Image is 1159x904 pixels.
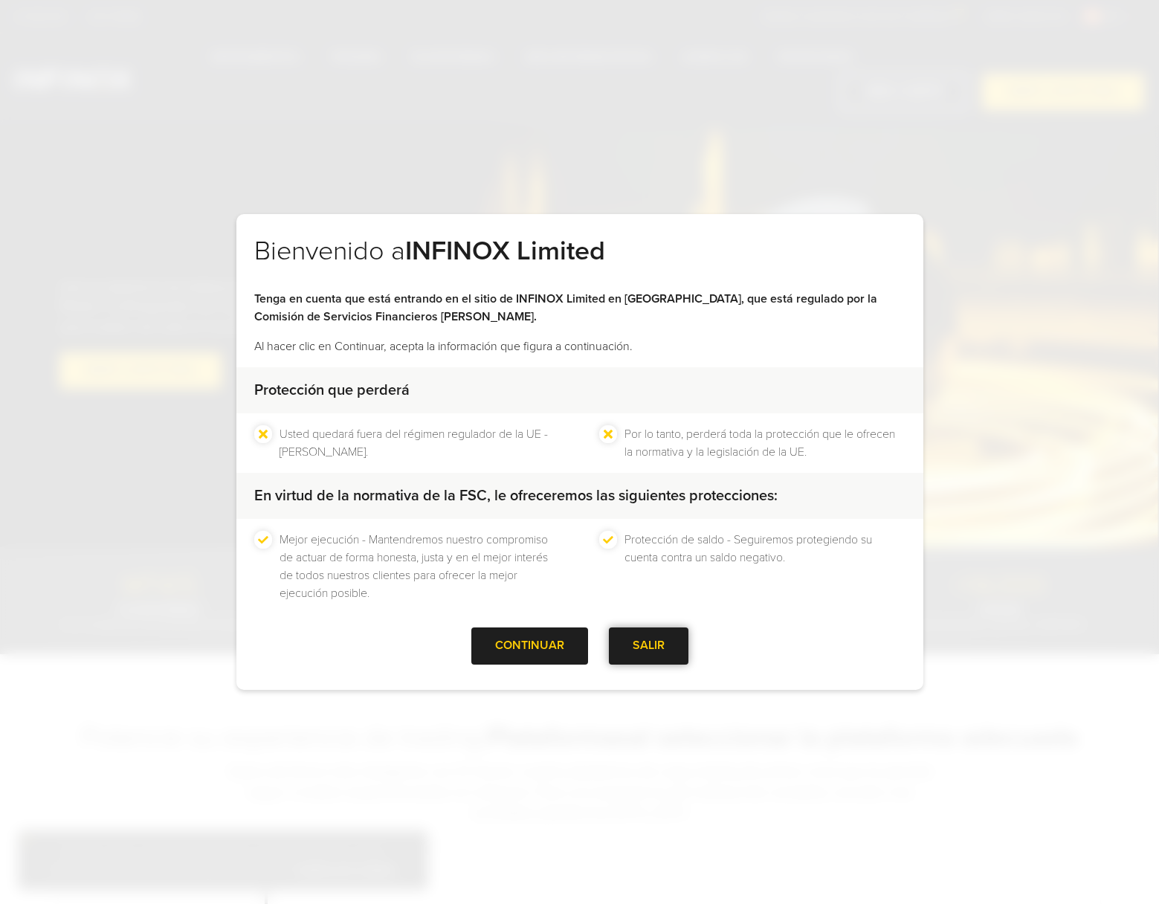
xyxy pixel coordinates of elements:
[254,487,778,505] strong: En virtud de la normativa de la FSC, le ofreceremos las siguientes protecciones:
[254,338,905,355] p: Al hacer clic en Continuar, acepta la información que figura a continuación.
[624,531,905,602] li: Protección de saldo - Seguiremos protegiendo su cuenta contra un saldo negativo.
[280,425,561,461] li: Usted quedará fuera del régimen regulador de la UE - [PERSON_NAME].
[471,627,588,664] div: CONTINUAR
[254,381,410,399] strong: Protección que perderá
[254,235,905,290] h2: Bienvenido a
[624,425,905,461] li: Por lo tanto, perderá toda la protección que le ofrecen la normativa y la legislación de la UE.
[405,235,605,267] strong: INFINOX Limited
[609,627,688,664] div: SALIR
[254,291,877,324] strong: Tenga en cuenta que está entrando en el sitio de INFINOX Limited en [GEOGRAPHIC_DATA], que está r...
[280,531,561,602] li: Mejor ejecución - Mantendremos nuestro compromiso de actuar de forma honesta, justa y en el mejor...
